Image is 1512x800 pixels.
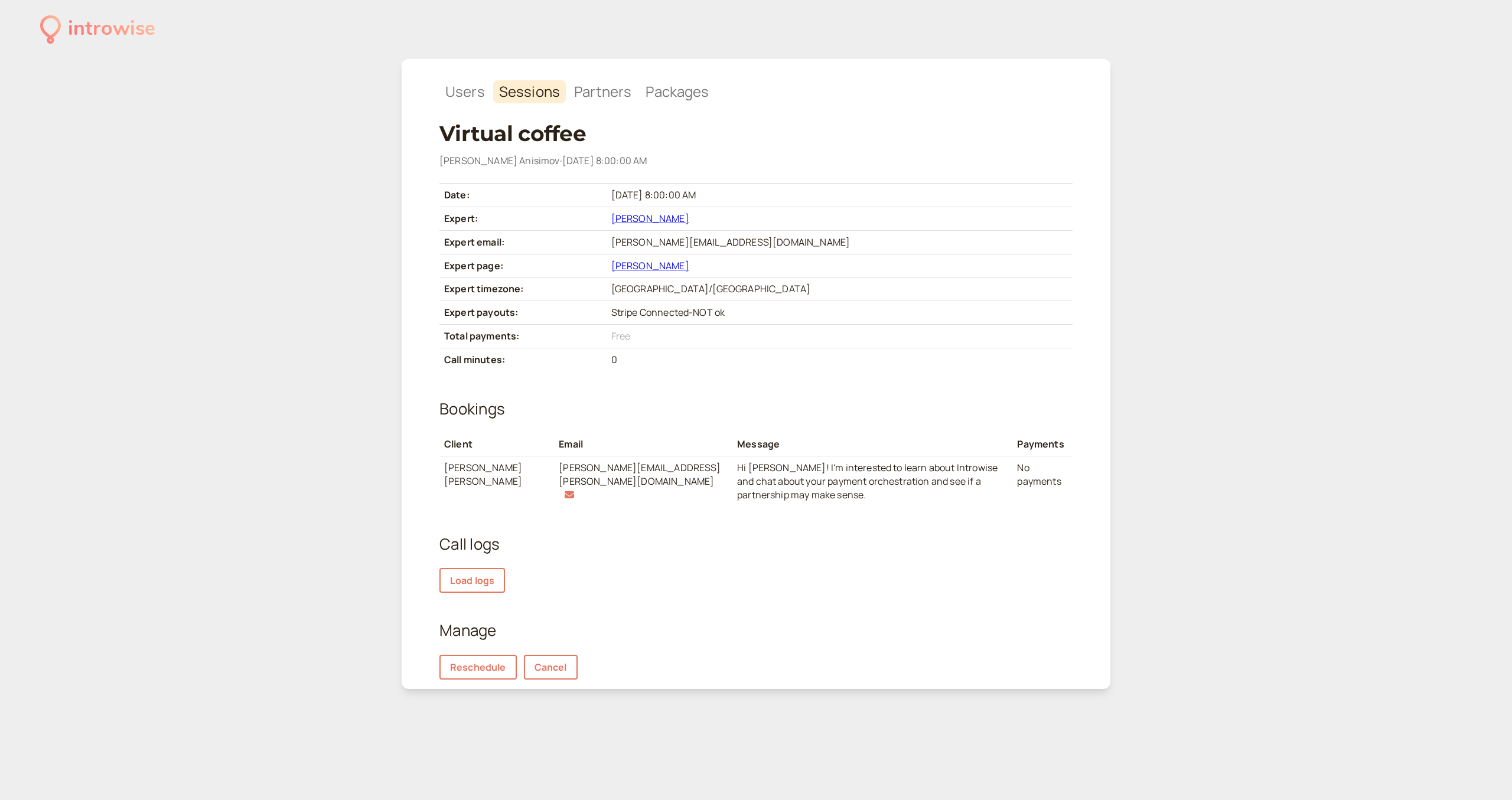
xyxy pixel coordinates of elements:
a: [PERSON_NAME] [611,212,689,225]
th: Expert page: [439,254,607,277]
th: Date: [439,183,607,207]
th: Message [732,433,1012,456]
a: Packages [640,80,715,103]
th: Expert: [439,207,607,230]
a: [PERSON_NAME] [611,259,689,272]
th: Expert payouts: [439,301,607,325]
button: Load logs [439,568,505,593]
h2: Call logs [439,533,1073,556]
a: Reschedule [439,655,517,680]
time: [DATE] 8:00:00 AM [562,154,647,167]
th: Email [554,433,732,456]
th: Expert timezone: [439,277,607,301]
td: [PERSON_NAME][EMAIL_ADDRESS][DOMAIN_NAME] [607,230,1073,254]
th: Payments [1012,433,1073,456]
td: No payments [1012,456,1073,507]
span: · [560,154,562,167]
a: introwise [40,13,155,45]
td: [PERSON_NAME] [PERSON_NAME] [439,456,554,507]
h2: Manage [439,619,1073,642]
th: Total payments: [439,325,607,348]
td: 0 [607,348,1073,371]
th: Expert email: [439,230,607,254]
h1: Virtual coffee [439,121,1073,146]
span: Free [611,329,631,342]
td: Hi [PERSON_NAME]! I'm interested to learn about Introwise and chat about your payment orchestrati... [732,456,1012,507]
td: Stripe Connected - NOT ok [607,301,1073,325]
div: [PERSON_NAME] Anisimov [439,154,1073,169]
a: Users [439,80,491,103]
div: introwise [68,13,155,45]
button: Re-send confirmation [563,489,575,500]
td: [DATE] 8:00:00 AM [607,183,1073,207]
th: Call minutes: [439,348,607,371]
td: [GEOGRAPHIC_DATA]/[GEOGRAPHIC_DATA] [607,277,1073,301]
a: Partners [568,80,637,103]
span: Load logs [450,574,494,587]
td: [PERSON_NAME][EMAIL_ADDRESS][PERSON_NAME][DOMAIN_NAME] [554,456,732,507]
h2: Bookings [439,397,1073,421]
a: Cancel [524,655,578,680]
th: Client [439,433,554,456]
a: Sessions [493,80,566,103]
